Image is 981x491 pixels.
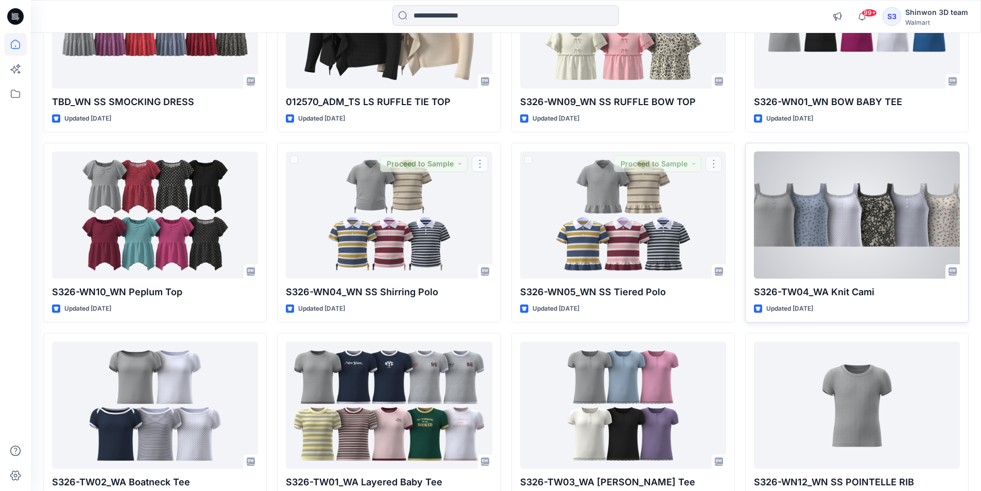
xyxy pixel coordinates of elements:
p: S326-WN01_WN BOW BABY TEE [754,95,960,109]
a: S326-WN04_WN SS Shirring Polo [286,151,492,279]
div: S3 [883,7,901,26]
a: S326-WN12_WN SS POINTELLE RIB [754,342,960,469]
p: Updated [DATE] [298,303,345,314]
p: Updated [DATE] [766,303,813,314]
p: S326-TW02_WA Boatneck Tee [52,475,258,489]
p: Updated [DATE] [532,113,579,124]
p: 012570_ADM_TS LS RUFFLE TIE TOP [286,95,492,109]
p: S326-TW03_WA [PERSON_NAME] Tee [520,475,726,489]
p: S326-TW01_WA Layered Baby Tee [286,475,492,489]
p: S326-TW04_WA Knit Cami [754,285,960,299]
p: S326-WN05_WN SS Tiered Polo [520,285,726,299]
p: S326-WN10_WN Peplum Top [52,285,258,299]
a: S326-TW02_WA Boatneck Tee [52,342,258,469]
p: TBD_WN SS SMOCKING DRESS [52,95,258,109]
p: Updated [DATE] [64,303,111,314]
div: Shinwon 3D team [905,6,968,19]
p: Updated [DATE] [766,113,813,124]
a: S326-WN05_WN SS Tiered Polo [520,151,726,279]
a: S326-TW01_WA Layered Baby Tee [286,342,492,469]
p: Updated [DATE] [532,303,579,314]
span: 99+ [862,9,877,17]
p: S326-WN04_WN SS Shirring Polo [286,285,492,299]
p: Updated [DATE] [298,113,345,124]
div: Walmart [905,19,968,26]
p: S326-WN12_WN SS POINTELLE RIB [754,475,960,489]
a: S326-TW04_WA Knit Cami [754,151,960,279]
a: S326-WN10_WN Peplum Top [52,151,258,279]
p: Updated [DATE] [64,113,111,124]
a: S326-TW03_WA SS Henley Tee [520,342,726,469]
p: S326-WN09_WN SS RUFFLE BOW TOP [520,95,726,109]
